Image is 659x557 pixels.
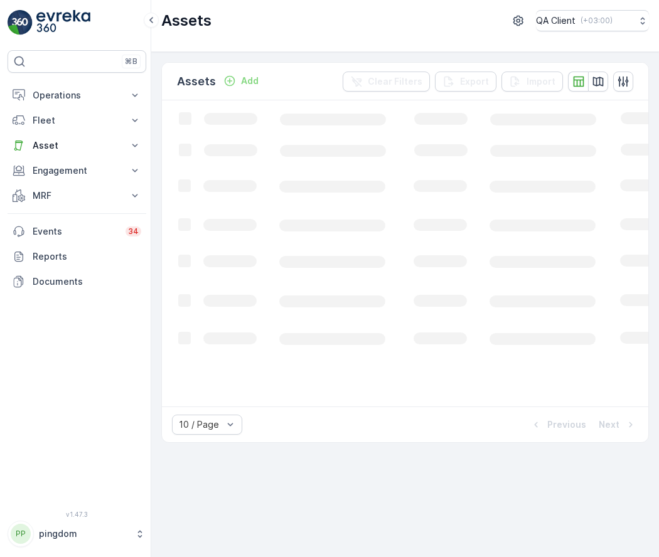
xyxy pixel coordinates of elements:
[33,114,121,127] p: Fleet
[8,511,146,518] span: v 1.47.3
[8,244,146,269] a: Reports
[161,11,212,31] p: Assets
[8,108,146,133] button: Fleet
[8,521,146,547] button: PPpingdom
[460,75,489,88] p: Export
[8,183,146,208] button: MRF
[33,164,121,177] p: Engagement
[547,418,586,431] p: Previous
[33,225,118,238] p: Events
[8,158,146,183] button: Engagement
[33,189,121,202] p: MRF
[33,275,141,288] p: Documents
[11,524,31,544] div: PP
[8,10,33,35] img: logo
[8,269,146,294] a: Documents
[527,75,555,88] p: Import
[39,528,129,540] p: pingdom
[368,75,422,88] p: Clear Filters
[536,10,649,31] button: QA Client(+03:00)
[33,139,121,152] p: Asset
[33,250,141,263] p: Reports
[241,75,259,87] p: Add
[218,73,264,88] button: Add
[36,10,90,35] img: logo_light-DOdMpM7g.png
[128,226,139,236] p: 34
[125,56,137,66] p: ⌘B
[8,133,146,158] button: Asset
[343,72,430,92] button: Clear Filters
[599,418,619,431] p: Next
[435,72,496,92] button: Export
[177,73,216,90] p: Assets
[501,72,563,92] button: Import
[581,16,613,26] p: ( +03:00 )
[597,417,638,432] button: Next
[528,417,587,432] button: Previous
[8,83,146,108] button: Operations
[536,14,576,27] p: QA Client
[33,89,121,102] p: Operations
[8,219,146,244] a: Events34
